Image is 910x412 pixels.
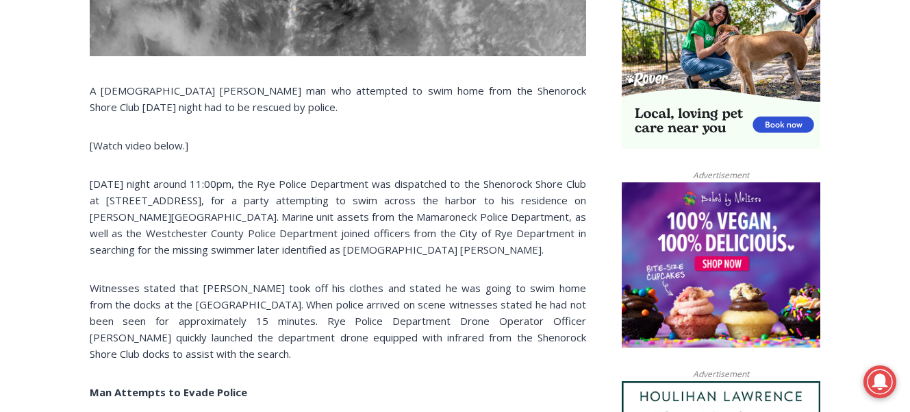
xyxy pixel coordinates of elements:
[679,367,763,380] span: Advertisement
[90,82,586,115] p: A [DEMOGRAPHIC_DATA] [PERSON_NAME] man who attempted to swim home from the Shenorock Shore Club [...
[358,136,635,167] span: Intern @ [DOMAIN_NAME]
[331,1,414,62] img: s_800_809a2aa2-bb6e-4add-8b5e-749ad0704c34.jpeg
[622,182,820,348] img: Baked by Melissa
[90,137,586,154] p: [Watch video below.]
[346,1,647,133] div: "At the 10am stand-up meeting, each intern gets a chance to take [PERSON_NAME] and the other inte...
[140,86,194,164] div: "...watching a master [PERSON_NAME] chef prepare an omakase meal is fascinating dinner theater an...
[1,138,138,171] a: Open Tues. - Sun. [PHONE_NUMBER]
[90,25,338,38] div: Serving [GEOGRAPHIC_DATA] Since [DATE]
[329,133,663,171] a: Intern @ [DOMAIN_NAME]
[679,169,763,182] span: Advertisement
[90,385,247,399] strong: Man Attempts to Evade Police
[90,280,586,362] p: Witnesses stated that [PERSON_NAME] took off his clothes and stated he was going to swim home fro...
[4,141,134,193] span: Open Tues. - Sun. [PHONE_NUMBER]
[417,14,477,53] h4: Book [PERSON_NAME]'s Good Humor for Your Event
[407,4,494,62] a: Book [PERSON_NAME]'s Good Humor for Your Event
[90,175,586,258] p: [DATE] night around 11:00pm, the Rye Police Department was dispatched to the Shenorock Shore Club...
